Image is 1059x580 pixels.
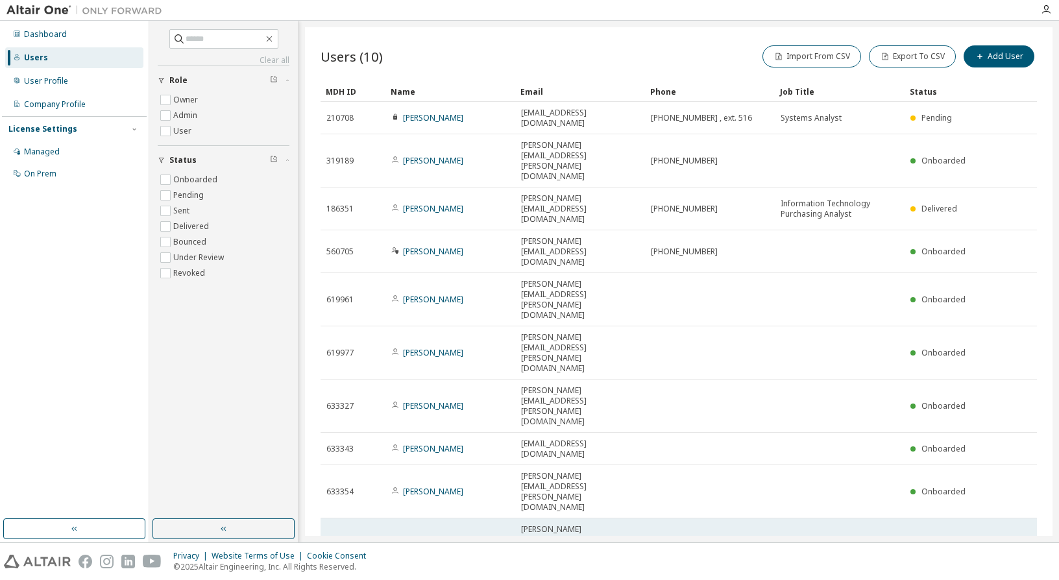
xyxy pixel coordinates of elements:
button: Import From CSV [762,45,861,67]
div: Name [391,81,510,102]
label: Pending [173,187,206,203]
span: Onboarded [921,347,966,358]
a: [PERSON_NAME] [403,443,463,454]
div: Job Title [780,81,899,102]
div: User Profile [24,76,68,86]
span: [PERSON_NAME][EMAIL_ADDRESS][PERSON_NAME][DOMAIN_NAME] [521,385,639,427]
span: [PHONE_NUMBER] [651,204,718,214]
label: Under Review [173,250,226,265]
div: Users [24,53,48,63]
a: [PERSON_NAME] [403,400,463,411]
button: Status [158,146,289,175]
span: [PERSON_NAME][EMAIL_ADDRESS][PERSON_NAME][DOMAIN_NAME] [521,524,639,566]
span: Users (10) [321,47,383,66]
img: instagram.svg [100,555,114,568]
img: youtube.svg [143,555,162,568]
img: linkedin.svg [121,555,135,568]
span: 560705 [326,247,354,257]
span: [PERSON_NAME][EMAIL_ADDRESS][PERSON_NAME][DOMAIN_NAME] [521,471,639,513]
span: Delivered [921,203,957,214]
span: [PERSON_NAME][EMAIL_ADDRESS][DOMAIN_NAME] [521,236,639,267]
span: [PERSON_NAME][EMAIL_ADDRESS][PERSON_NAME][DOMAIN_NAME] [521,332,639,374]
label: Onboarded [173,172,220,187]
span: Onboarded [921,486,966,497]
button: Add User [964,45,1034,67]
span: 186351 [326,204,354,214]
a: [PERSON_NAME] [403,347,463,358]
a: [PERSON_NAME] [403,203,463,214]
div: License Settings [8,124,77,134]
span: [EMAIL_ADDRESS][DOMAIN_NAME] [521,108,639,128]
span: Onboarded [921,294,966,305]
label: Revoked [173,265,208,281]
span: 319189 [326,156,354,166]
span: Onboarded [921,246,966,257]
label: Bounced [173,234,209,250]
span: 619977 [326,348,354,358]
a: [PERSON_NAME] [403,112,463,123]
div: Email [520,81,640,102]
a: [PERSON_NAME] [403,155,463,166]
div: MDH ID [326,81,380,102]
span: 619961 [326,295,354,305]
span: Systems Analyst [781,113,842,123]
label: Admin [173,108,200,123]
span: Onboarded [921,443,966,454]
div: Website Terms of Use [212,551,307,561]
a: [PERSON_NAME] [403,294,463,305]
span: Clear filter [270,75,278,86]
a: Clear all [158,55,289,66]
span: [EMAIL_ADDRESS][DOMAIN_NAME] [521,439,639,459]
span: Role [169,75,188,86]
div: Company Profile [24,99,86,110]
div: Status [910,81,969,102]
label: Delivered [173,219,212,234]
span: 210708 [326,113,354,123]
span: Onboarded [921,400,966,411]
label: Sent [173,203,192,219]
span: Onboarded [921,155,966,166]
span: 633343 [326,444,354,454]
img: altair_logo.svg [4,555,71,568]
div: Dashboard [24,29,67,40]
span: [PERSON_NAME][EMAIL_ADDRESS][PERSON_NAME][DOMAIN_NAME] [521,279,639,320]
img: facebook.svg [79,555,92,568]
span: [PHONE_NUMBER] [651,247,718,257]
span: [PERSON_NAME][EMAIL_ADDRESS][PERSON_NAME][DOMAIN_NAME] [521,140,639,182]
span: [PERSON_NAME][EMAIL_ADDRESS][DOMAIN_NAME] [521,193,639,224]
label: Owner [173,92,201,108]
span: Information Technology Purchasing Analyst [781,199,899,219]
span: Clear filter [270,155,278,165]
div: Managed [24,147,60,157]
div: Cookie Consent [307,551,374,561]
button: Role [158,66,289,95]
div: Privacy [173,551,212,561]
button: Export To CSV [869,45,956,67]
a: [PERSON_NAME] [403,486,463,497]
span: Status [169,155,197,165]
span: [PHONE_NUMBER] , ext. 516 [651,113,752,123]
span: 633327 [326,401,354,411]
div: Phone [650,81,770,102]
a: [PERSON_NAME] [403,246,463,257]
div: On Prem [24,169,56,179]
img: Altair One [6,4,169,17]
span: Pending [921,112,952,123]
span: [PHONE_NUMBER] [651,156,718,166]
p: © 2025 Altair Engineering, Inc. All Rights Reserved. [173,561,374,572]
label: User [173,123,194,139]
span: 633354 [326,487,354,497]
